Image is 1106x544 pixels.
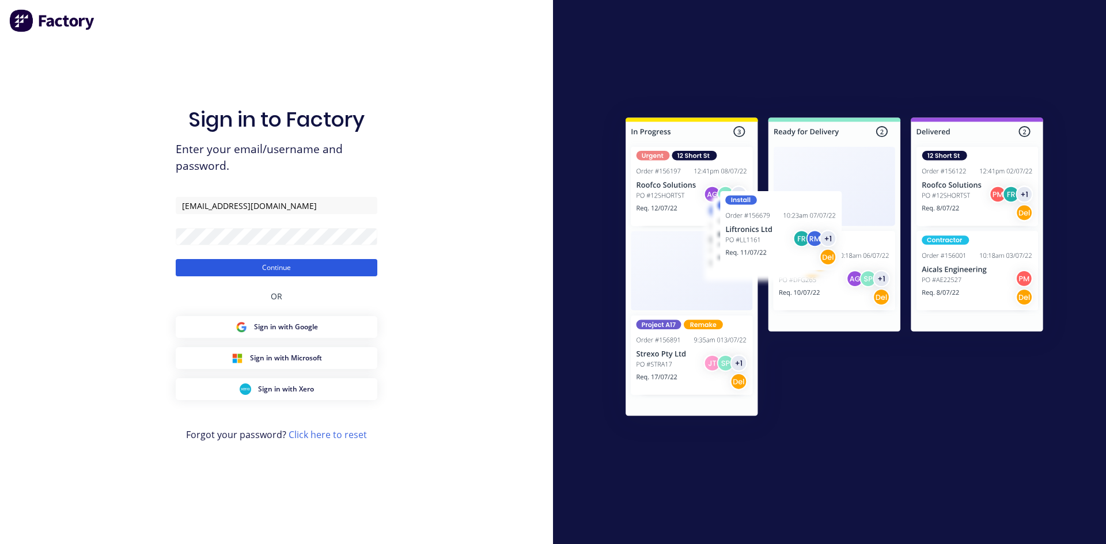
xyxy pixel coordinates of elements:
img: Google Sign in [236,321,247,333]
span: Sign in with Xero [258,384,314,394]
span: Sign in with Google [254,322,318,332]
span: Forgot your password? [186,428,367,442]
img: Factory [9,9,96,32]
img: Sign in [600,94,1069,443]
div: OR [271,276,282,316]
img: Microsoft Sign in [232,352,243,364]
h1: Sign in to Factory [188,107,365,132]
button: Google Sign inSign in with Google [176,316,377,338]
button: Xero Sign inSign in with Xero [176,378,377,400]
img: Xero Sign in [240,383,251,395]
input: Email/Username [176,197,377,214]
a: Click here to reset [289,428,367,441]
span: Enter your email/username and password. [176,141,377,174]
button: Continue [176,259,377,276]
button: Microsoft Sign inSign in with Microsoft [176,347,377,369]
span: Sign in with Microsoft [250,353,322,363]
